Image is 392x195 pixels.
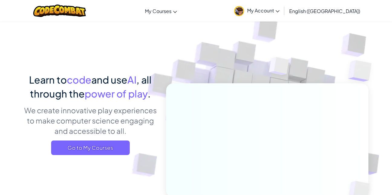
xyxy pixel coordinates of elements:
a: Go to My Courses [51,140,130,155]
span: AI [127,74,136,86]
span: Learn to [29,74,67,86]
span: My Account [247,7,279,14]
img: Overlap cubes [336,45,388,97]
p: We create innovative play experiences to make computer science engaging and accessible to all. [24,105,157,136]
span: power of play [85,88,148,100]
img: avatar [234,6,244,16]
span: . [148,88,151,100]
span: English ([GEOGRAPHIC_DATA]) [289,8,360,14]
span: code [67,74,91,86]
a: My Courses [142,3,180,19]
span: My Courses [145,8,171,14]
a: My Account [231,1,283,20]
img: CodeCombat logo [33,5,86,17]
a: English ([GEOGRAPHIC_DATA]) [286,3,363,19]
span: and use [91,74,127,86]
img: Overlap cubes [258,45,301,90]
